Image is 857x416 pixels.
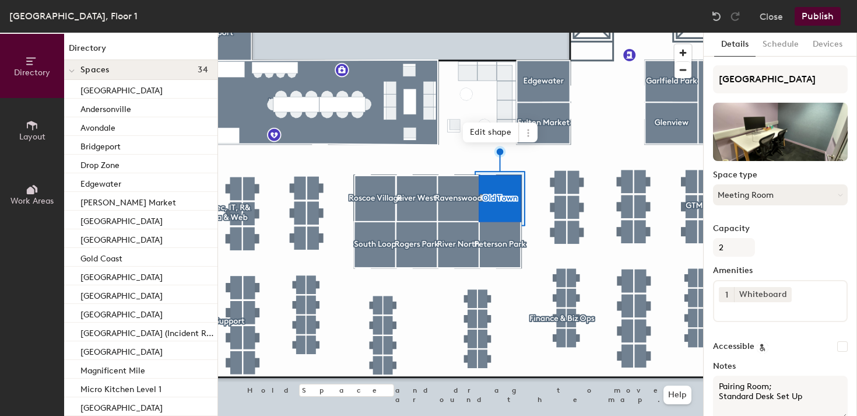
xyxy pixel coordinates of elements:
button: Devices [806,33,849,57]
p: [GEOGRAPHIC_DATA] (Incident Room) [80,325,215,338]
img: Undo [711,11,722,22]
div: Whiteboard [734,287,792,302]
p: Bridgeport [80,138,121,152]
p: Edgewater [80,176,121,189]
p: [GEOGRAPHIC_DATA] [80,306,163,320]
p: Drop Zone [80,157,120,170]
button: Publish [795,7,841,26]
span: Edit shape [463,123,519,142]
p: Gold Coast [80,250,122,264]
p: [PERSON_NAME] Market [80,194,176,208]
img: The space named Old Town [713,103,848,161]
button: 1 [719,287,734,302]
button: Details [714,33,756,57]
button: Schedule [756,33,806,57]
p: Andersonville [80,101,131,114]
span: 1 [725,289,728,301]
p: [GEOGRAPHIC_DATA] [80,269,163,282]
p: [GEOGRAPHIC_DATA] [80,400,163,413]
span: 34 [198,65,208,75]
label: Amenities [713,266,848,275]
p: Magnificent Mile [80,362,145,376]
button: Meeting Room [713,184,848,205]
h1: Directory [64,42,217,60]
p: [GEOGRAPHIC_DATA] [80,82,163,96]
p: [GEOGRAPHIC_DATA] [80,288,163,301]
p: [GEOGRAPHIC_DATA] [80,344,163,357]
label: Notes [713,362,848,371]
button: Help [663,386,691,404]
label: Accessible [713,342,754,351]
label: Space type [713,170,848,180]
p: [GEOGRAPHIC_DATA] [80,213,163,226]
p: [GEOGRAPHIC_DATA] [80,232,163,245]
span: Work Areas [10,196,54,206]
div: [GEOGRAPHIC_DATA], Floor 1 [9,9,138,23]
span: Directory [14,68,50,78]
span: Layout [19,132,45,142]
label: Capacity [713,224,848,233]
span: Spaces [80,65,110,75]
p: Micro Kitchen Level 1 [80,381,161,394]
p: Avondale [80,120,115,133]
img: Redo [729,11,741,22]
button: Close [760,7,783,26]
